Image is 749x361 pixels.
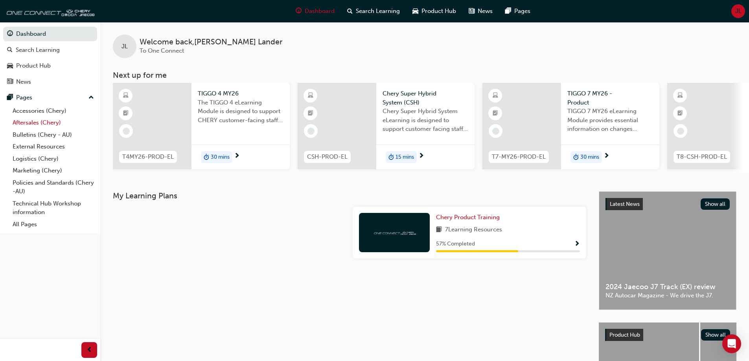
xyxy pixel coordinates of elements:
[122,152,174,161] span: T4MY26-PROD-EL
[140,47,184,54] span: To One Connect
[7,79,13,86] span: news-icon
[308,91,313,101] span: learningResourceType_ELEARNING-icon
[677,108,683,119] span: booktick-icon
[307,152,348,161] span: CSH-PROD-EL
[7,47,13,54] span: search-icon
[16,77,31,86] div: News
[234,153,240,160] span: next-icon
[308,108,313,119] span: booktick-icon
[722,334,741,353] div: Open Intercom Messenger
[396,153,414,162] span: 15 mins
[610,201,640,207] span: Latest News
[3,27,97,41] a: Dashboard
[573,152,579,162] span: duration-icon
[298,83,475,169] a: CSH-PROD-ELChery Super Hybrid System (CSH)Chery Super Hybrid System eLearning is designed to supp...
[605,329,730,341] a: Product HubShow all
[9,177,97,198] a: Policies and Standards (Chery -AU)
[86,345,92,355] span: prev-icon
[113,83,290,169] a: T4MY26-PROD-ELTIGGO 4 MY26The TIGGO 4 eLearning Module is designed to support CHERY customer-faci...
[677,91,683,101] span: learningResourceType_ELEARNING-icon
[505,6,511,16] span: pages-icon
[341,3,406,19] a: search-iconSearch Learning
[9,117,97,129] a: Aftersales (Chery)
[418,153,424,160] span: next-icon
[731,4,745,18] button: JL
[9,105,97,117] a: Accessories (Chery)
[735,7,742,16] span: JL
[574,239,580,249] button: Show Progress
[373,229,416,236] img: oneconnect
[198,89,283,98] span: TIGGO 4 MY26
[412,6,418,16] span: car-icon
[305,7,335,16] span: Dashboard
[701,329,731,341] button: Show all
[3,90,97,105] button: Pages
[9,129,97,141] a: Bulletins (Chery - AU)
[3,43,97,57] a: Search Learning
[478,7,493,16] span: News
[113,191,586,200] h3: My Learning Plans
[9,165,97,177] a: Marketing (Chery)
[436,213,503,222] a: Chery Product Training
[198,98,283,125] span: The TIGGO 4 eLearning Module is designed to support CHERY customer-facing staff with the product ...
[499,3,537,19] a: pages-iconPages
[88,93,94,103] span: up-icon
[605,282,730,291] span: 2024 Jaecoo J7 Track (EX) review
[599,191,736,310] a: Latest NewsShow all2024 Jaecoo J7 Track (EX) reviewNZ Autocar Magazine - We drive the J7.
[123,128,130,135] span: learningRecordVerb_NONE-icon
[604,153,609,160] span: next-icon
[4,3,94,19] img: oneconnect
[9,141,97,153] a: External Resources
[492,152,546,161] span: T7-MY26-PROD-EL
[9,218,97,231] a: All Pages
[3,59,97,73] a: Product Hub
[677,128,684,135] span: learningRecordVerb_NONE-icon
[493,91,498,101] span: learningResourceType_ELEARNING-icon
[436,214,500,221] span: Chery Product Training
[347,6,353,16] span: search-icon
[567,89,653,107] span: TIGGO 7 MY26 - Product
[609,332,640,338] span: Product Hub
[677,152,727,161] span: T8-CSH-PROD-EL
[100,71,749,80] h3: Next up for me
[9,153,97,165] a: Logistics (Chery)
[7,31,13,38] span: guage-icon
[16,46,60,55] div: Search Learning
[121,42,128,51] span: JL
[356,7,400,16] span: Search Learning
[9,198,97,218] a: Technical Hub Workshop information
[482,83,659,169] a: T7-MY26-PROD-ELTIGGO 7 MY26 - ProductTIGGO 7 MY26 eLearning Module provides essential information...
[492,128,499,135] span: learningRecordVerb_NONE-icon
[16,61,51,70] div: Product Hub
[436,240,475,249] span: 57 % Completed
[462,3,499,19] a: news-iconNews
[605,198,730,211] a: Latest NewsShow all
[701,198,730,210] button: Show all
[204,152,209,162] span: duration-icon
[574,241,580,248] span: Show Progress
[445,225,502,235] span: 7 Learning Resources
[567,107,653,134] span: TIGGO 7 MY26 eLearning Module provides essential information on changes introduced with the new M...
[388,152,394,162] span: duration-icon
[7,62,13,70] span: car-icon
[493,108,498,119] span: booktick-icon
[3,25,97,90] button: DashboardSearch LearningProduct HubNews
[514,7,530,16] span: Pages
[140,38,282,47] span: Welcome back , [PERSON_NAME] Lander
[406,3,462,19] a: car-iconProduct Hub
[16,93,32,102] div: Pages
[123,91,129,101] span: learningResourceType_ELEARNING-icon
[436,225,442,235] span: book-icon
[289,3,341,19] a: guage-iconDashboard
[211,153,230,162] span: 30 mins
[7,94,13,101] span: pages-icon
[296,6,302,16] span: guage-icon
[307,128,315,135] span: learningRecordVerb_NONE-icon
[605,291,730,300] span: NZ Autocar Magazine - We drive the J7.
[123,108,129,119] span: booktick-icon
[580,153,599,162] span: 30 mins
[383,89,468,107] span: Chery Super Hybrid System (CSH)
[383,107,468,134] span: Chery Super Hybrid System eLearning is designed to support customer facing staff with the underst...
